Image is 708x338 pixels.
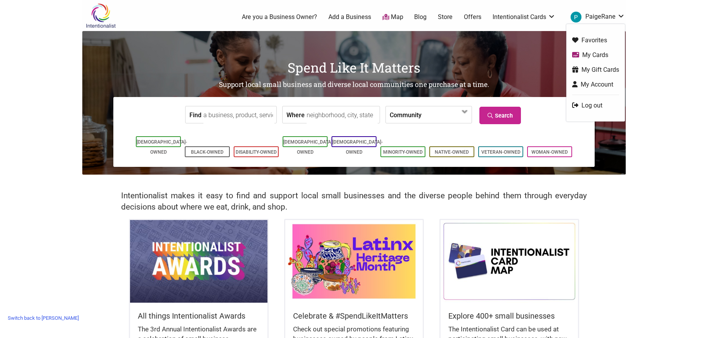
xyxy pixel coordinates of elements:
a: Blog [414,13,427,21]
h5: All things Intentionalist Awards [138,310,260,321]
a: My Account [572,80,619,89]
a: My Gift Cards [572,65,619,74]
label: Find [189,106,201,123]
a: Switch back to [PERSON_NAME] [4,312,83,324]
a: PaigeRane [567,10,625,24]
input: a business, product, service [203,106,274,124]
a: Search [479,107,521,124]
label: Where [286,106,305,123]
h1: Spend Like It Matters [82,58,626,77]
a: Are you a Business Owner? [242,13,317,21]
h5: Explore 400+ small businesses [448,310,570,321]
a: [DEMOGRAPHIC_DATA]-Owned [332,139,383,155]
a: Add a Business [328,13,371,21]
a: Veteran-Owned [481,149,521,155]
img: Intentionalist Card Map [441,220,578,302]
a: [DEMOGRAPHIC_DATA]-Owned [137,139,187,155]
a: Log out [572,101,619,110]
a: Minority-Owned [383,149,423,155]
h2: Intentionalist makes it easy to find and support local small businesses and the diverse people be... [121,190,587,213]
a: Offers [464,13,481,21]
img: Latinx / Hispanic Heritage Month [285,220,423,302]
a: Store [438,13,453,21]
img: Intentionalist Awards [130,220,267,302]
a: Disability-Owned [236,149,277,155]
label: Community [390,106,422,123]
a: Black-Owned [191,149,224,155]
a: Native-Owned [435,149,469,155]
img: Intentionalist [82,3,119,28]
a: Intentionalist Cards [493,13,555,21]
a: Woman-Owned [531,149,568,155]
h5: Celebrate & #SpendLikeItMatters [293,310,415,321]
h2: Support local small business and diverse local communities one purchase at a time. [82,80,626,90]
a: My Cards [572,50,619,59]
a: [DEMOGRAPHIC_DATA]-Owned [283,139,334,155]
a: Favorites [572,36,619,45]
input: neighborhood, city, state [307,106,378,124]
a: Map [382,13,403,22]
